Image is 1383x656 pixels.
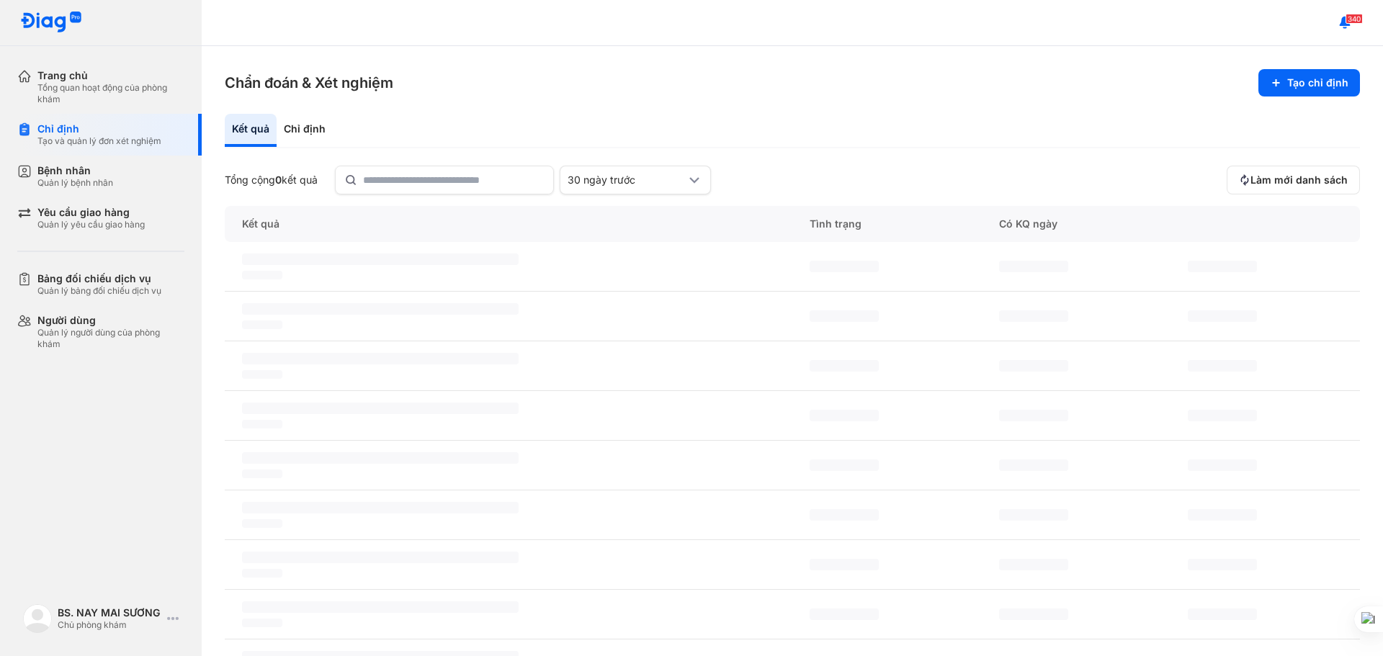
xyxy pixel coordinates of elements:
span: ‌ [1188,459,1257,471]
div: Quản lý bảng đối chiếu dịch vụ [37,285,161,297]
div: Chỉ định [37,122,161,135]
span: ‌ [810,261,879,272]
span: ‌ [242,469,282,478]
div: 30 ngày trước [568,174,686,187]
span: 340 [1346,14,1363,24]
span: ‌ [242,303,519,315]
span: ‌ [242,253,519,265]
div: Chủ phòng khám [58,619,161,631]
div: Quản lý bệnh nhân [37,177,113,189]
span: ‌ [242,370,282,379]
span: ‌ [810,509,879,521]
span: Làm mới danh sách [1250,174,1348,187]
span: ‌ [242,569,282,578]
span: ‌ [242,420,282,428]
div: Kết quả [225,114,277,147]
span: 0 [275,174,282,186]
span: ‌ [999,360,1068,372]
span: ‌ [1188,261,1257,272]
span: ‌ [810,360,879,372]
div: Chỉ định [277,114,333,147]
span: ‌ [810,310,879,322]
div: Bảng đối chiếu dịch vụ [37,272,161,285]
h3: Chẩn đoán & Xét nghiệm [225,73,393,93]
span: ‌ [242,601,519,613]
span: ‌ [242,552,519,563]
button: Tạo chỉ định [1258,69,1360,96]
span: ‌ [242,353,519,364]
span: ‌ [999,261,1068,272]
span: ‌ [999,459,1068,471]
div: Yêu cầu giao hàng [37,206,145,219]
div: Trang chủ [37,69,184,82]
span: ‌ [1188,360,1257,372]
div: Có KQ ngày [982,206,1171,242]
span: ‌ [1188,509,1257,521]
span: ‌ [810,410,879,421]
span: ‌ [999,310,1068,322]
div: Quản lý người dùng của phòng khám [37,327,184,350]
img: logo [20,12,82,34]
span: ‌ [242,502,519,513]
div: Tổng quan hoạt động của phòng khám [37,82,184,105]
span: ‌ [810,559,879,570]
div: Quản lý yêu cầu giao hàng [37,219,145,230]
div: Tình trạng [792,206,982,242]
img: logo [23,604,52,633]
div: Bệnh nhân [37,164,113,177]
span: ‌ [242,403,519,414]
span: ‌ [242,619,282,627]
span: ‌ [1188,559,1257,570]
div: Tổng cộng kết quả [225,174,318,187]
span: ‌ [1188,310,1257,322]
span: ‌ [999,608,1068,620]
span: ‌ [999,559,1068,570]
span: ‌ [1188,410,1257,421]
span: ‌ [242,320,282,329]
span: ‌ [1188,608,1257,620]
span: ‌ [242,519,282,528]
div: Tạo và quản lý đơn xét nghiệm [37,135,161,147]
div: Người dùng [37,314,184,327]
button: Làm mới danh sách [1227,166,1360,194]
span: ‌ [242,452,519,464]
div: BS. NAY MAI SƯƠNG [58,606,161,619]
span: ‌ [999,509,1068,521]
span: ‌ [999,410,1068,421]
span: ‌ [242,271,282,279]
div: Kết quả [225,206,792,242]
span: ‌ [810,459,879,471]
span: ‌ [810,608,879,620]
